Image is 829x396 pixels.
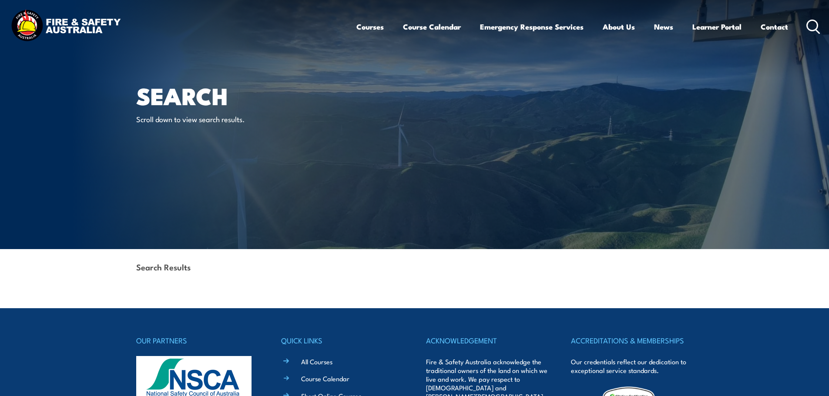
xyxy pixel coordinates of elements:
[136,85,351,106] h1: Search
[761,15,788,38] a: Contact
[571,334,693,346] h4: ACCREDITATIONS & MEMBERSHIPS
[603,15,635,38] a: About Us
[136,261,191,273] strong: Search Results
[426,334,548,346] h4: ACKNOWLEDGEMENT
[281,334,403,346] h4: QUICK LINKS
[136,114,295,124] p: Scroll down to view search results.
[403,15,461,38] a: Course Calendar
[692,15,742,38] a: Learner Portal
[301,357,332,366] a: All Courses
[136,334,258,346] h4: OUR PARTNERS
[654,15,673,38] a: News
[480,15,584,38] a: Emergency Response Services
[571,357,693,375] p: Our credentials reflect our dedication to exceptional service standards.
[356,15,384,38] a: Courses
[301,374,349,383] a: Course Calendar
